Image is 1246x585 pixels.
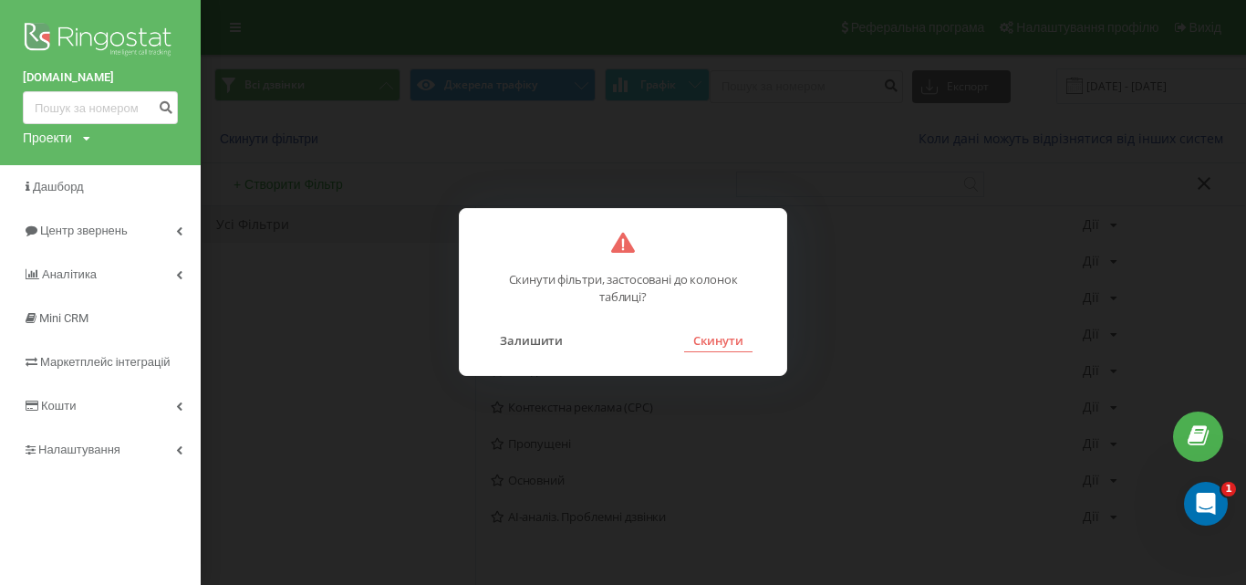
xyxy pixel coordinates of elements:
[23,18,178,64] img: Ringostat logo
[33,180,84,193] span: Дашборд
[491,329,572,352] button: Залишити
[23,129,72,147] div: Проекти
[23,68,178,87] a: [DOMAIN_NAME]
[41,399,76,413] span: Кошти
[23,91,178,124] input: Пошук за номером
[42,267,97,281] span: Аналiтика
[40,224,128,237] span: Центр звернень
[684,329,753,352] button: Скинути
[39,311,88,325] span: Mini CRM
[1221,482,1236,496] span: 1
[40,355,171,369] span: Маркетплейс інтеграцій
[1184,482,1228,526] iframe: Intercom live chat
[38,443,120,456] span: Налаштування
[507,253,739,306] p: Скинути фільтри, застосовані до колонок таблиці?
